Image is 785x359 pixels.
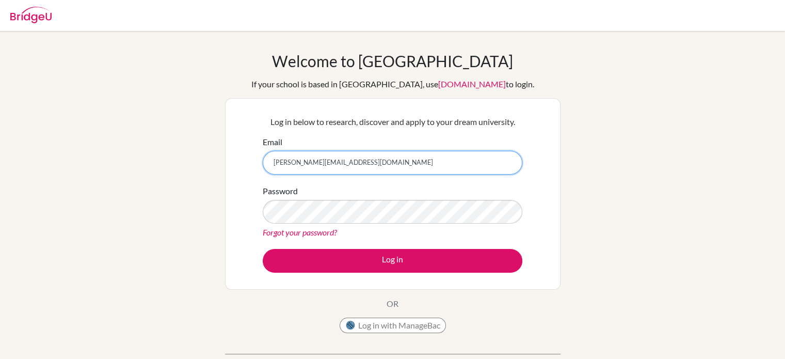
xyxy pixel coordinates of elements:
div: If your school is based in [GEOGRAPHIC_DATA], use to login. [251,78,534,90]
h1: Welcome to [GEOGRAPHIC_DATA] [272,52,513,70]
p: Log in below to research, discover and apply to your dream university. [263,116,522,128]
button: Log in [263,249,522,273]
a: Forgot your password? [263,227,337,237]
a: [DOMAIN_NAME] [438,79,506,89]
button: Log in with ManageBac [340,318,446,333]
label: Email [263,136,282,148]
p: OR [387,298,398,310]
label: Password [263,185,298,197]
img: Bridge-U [10,7,52,23]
